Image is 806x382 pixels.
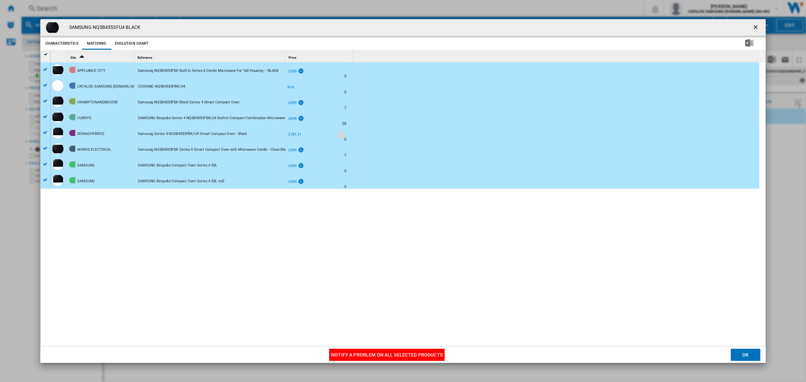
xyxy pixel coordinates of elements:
[288,164,297,168] div: £599
[288,180,297,184] div: £599
[77,95,118,110] div: CRAMPTONANDMOORE
[77,174,95,189] div: SAMSUNG
[287,51,353,62] div: Sort None
[298,100,304,105] img: promotionV3.png
[298,68,304,74] img: promotionV3.png
[288,56,296,59] span: Price
[138,79,185,94] div: COOKING NQ5B4553FBK/U4
[344,152,346,159] div: Delivery Time : 7 days
[288,101,297,105] div: £599
[752,24,760,32] ng-md-icon: getI18NText('BUTTONS.CLOSE_DIALOG')
[135,157,285,173] div: https://www.samsung.com/uk/cooking-appliances/ovens/nq7000b-4series-natural-steam-combi-4series-n...
[329,349,445,361] button: Notify a problem on all selected products
[77,142,111,157] div: MARKS ELECTRICAL
[342,121,346,127] div: Delivery Time : 28 days
[138,95,239,110] div: Samsung NQ5B4553FBK Black Series 4 Smart Compact Oven
[135,94,285,109] div: https://www.cramptonandmoore.co.uk/samsung-nq5b4553fbk-black-series-4-smart-compact-oven.html
[288,132,301,137] div: £781.11
[77,110,91,126] div: CURRYS
[44,38,80,50] button: Characteristics
[287,147,304,154] div: £599
[287,131,301,138] div: £781.11
[46,21,59,34] img: 10240956
[734,38,764,50] button: Download in Excel
[70,56,76,59] span: Site
[77,56,87,59] span: Sort Ascending
[138,126,247,142] div: Samsung Series 4 NQ5B4553FBK/U4 Smart Compact Oven - Black
[298,147,304,153] img: promotionV3.png
[344,168,346,175] div: Delivery Time : 5 days
[66,24,141,31] h4: SAMSUNG NQ5B4553FU4 BLACK
[287,68,304,75] div: £599
[69,51,134,62] div: Sort Ascending
[344,184,346,190] div: Delivery Time : 5 days
[745,39,753,47] img: excel-24x24.png
[138,142,290,157] div: Samsung NQ5B4553FBK Series 4 Smart Compact Oven with Microwave Combi - Clean Black
[138,110,308,126] div: SAMSUNG Bespoke Series 4 NQ5B4553FBK/U4 Built-in Compact Combination Microwave - Black Glass
[52,51,67,62] div: Sort None
[287,51,353,62] div: Price Sort None
[82,38,111,50] button: Matching
[40,19,766,363] md-dialog: Product popup
[113,38,150,50] button: Evolution chart
[138,174,224,189] div: SAMSUNG Bespoke Compact Oven Series 4 50L null
[135,141,285,157] div: https://markselectrical.co.uk/nq5b4553fbk_samsung-smart-compact-oven-with-microwave-combi-clean-b...
[287,179,304,185] div: £599
[298,179,304,184] img: promotionV3.png
[136,51,285,62] div: Reference Sort None
[287,84,294,91] div: N/A
[135,78,285,94] div: NQ5B4553FBK/U4
[288,69,297,74] div: £599
[354,51,759,62] div: Sort None
[135,173,285,188] div: https://www.samsung.com/uk/cooking-appliances/ovens/nq7000b-4series-natural-steam-combi-4series-n...
[77,158,95,173] div: SAMSUNG
[750,21,763,34] button: getI18NText('BUTTONS.CLOSE_DIALOG')
[135,62,285,78] div: https://www.appliancecity.co.uk/cooking/microwaves/samsung-nq5b4553fbk-built-in-combi-microwave-f...
[77,126,104,142] div: DONAGHYBROS
[344,73,346,80] div: Delivery Time : 5 days
[298,163,304,169] img: promotionV3.png
[138,63,279,79] div: Samsung NQ5B4553FBK Built In Series 4 Combi Microwave For Tall Housing – BLACK
[77,79,156,94] div: CATALOG SAMSUNG [DOMAIN_NAME] (DA+AV)
[137,56,152,59] span: Reference
[288,116,297,121] div: £699
[287,163,304,170] div: £599
[344,105,346,111] div: Delivery Time : 7 days
[298,115,304,121] img: promotionV3.png
[136,51,285,62] div: Sort None
[135,126,285,141] div: https://donaghybros.co.uk/samsung-series-4-nq5b4553fbk-u4-smart-compact-oven-black.html
[287,115,304,122] div: £699
[135,110,285,125] div: https://www.currys.co.uk/products/samsung-bespoke-series-4-nq5b4553fbku4-builtin-compact-combinat...
[77,63,105,79] div: APPLIANCE CITY
[138,158,217,173] div: SAMSUNG Bespoke Compact Oven Series 4 50L
[731,349,760,361] button: OK
[288,148,297,152] div: £599
[344,89,346,96] div: Delivery Time : 0 day
[69,51,134,62] div: Site Sort Ascending
[344,136,346,143] div: Delivery Time : 0 day
[287,100,304,106] div: £599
